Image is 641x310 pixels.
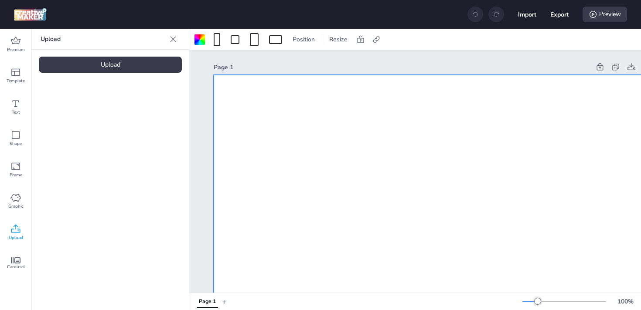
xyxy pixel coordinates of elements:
[10,172,22,179] span: Frame
[7,46,25,53] span: Premium
[10,140,22,147] span: Shape
[39,57,182,73] div: Upload
[8,203,24,210] span: Graphic
[7,263,25,270] span: Carousel
[583,7,627,22] div: Preview
[193,294,222,309] div: Tabs
[199,298,216,306] div: Page 1
[12,109,20,116] span: Text
[9,234,23,241] span: Upload
[518,5,536,24] button: Import
[291,35,317,44] span: Position
[615,297,636,306] div: 100 %
[41,29,166,50] p: Upload
[214,63,590,72] div: Page 1
[222,294,226,309] button: +
[550,5,569,24] button: Export
[327,35,349,44] span: Resize
[14,8,47,21] img: logo Creative Maker
[7,77,25,84] span: Template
